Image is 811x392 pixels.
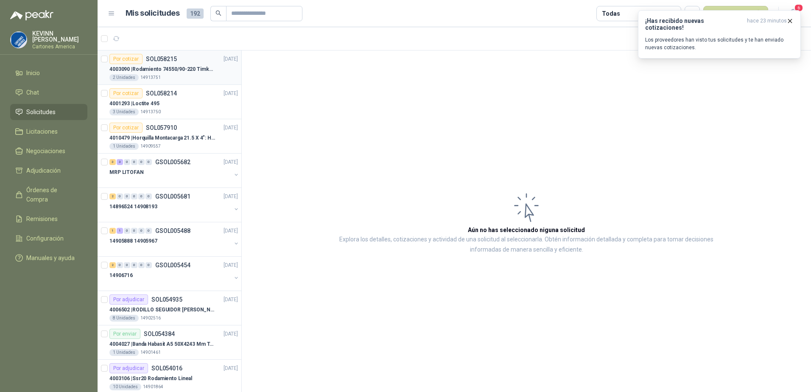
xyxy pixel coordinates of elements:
button: Nueva solicitud [703,6,768,21]
div: Por cotizar [109,88,143,98]
a: Por cotizarSOL058215[DATE] 4003090 |Rodamiento 74550/90-220 Timken BombaVG402 Unidades14913751 [98,50,241,85]
p: GSOL005681 [155,193,190,199]
p: 14909557 [140,143,161,150]
p: Cartones America [32,44,87,49]
a: Chat [10,84,87,101]
h1: Mis solicitudes [126,7,180,20]
p: KEVINN [PERSON_NAME] [32,31,87,42]
span: Negociaciones [26,146,65,156]
div: 0 [138,159,145,165]
p: [DATE] [224,193,238,201]
a: 2 0 0 0 0 0 GSOL005681[DATE] 14896524 14908193 [109,191,240,218]
h3: Aún no has seleccionado niguna solicitud [468,225,585,235]
p: Explora los detalles, cotizaciones y actividad de una solicitud al seleccionarla. Obtén informaci... [327,235,726,255]
a: Manuales y ayuda [10,250,87,266]
p: [DATE] [224,330,238,338]
img: Company Logo [11,32,27,48]
span: 6 [794,4,803,12]
div: 2 [109,262,116,268]
div: 0 [145,228,152,234]
span: hace 23 minutos [747,17,787,31]
p: 4004027 | Banda Habasit A5 50X4243 Mm Tension -2% [109,340,215,348]
div: Por enviar [109,329,140,339]
p: 4003106 | Ssr20 Rodamiento Lineal [109,375,192,383]
p: [DATE] [224,261,238,269]
span: Chat [26,88,39,97]
p: Los proveedores han visto tus solicitudes y te han enviado nuevas cotizaciones. [645,36,794,51]
div: Por cotizar [109,54,143,64]
span: Solicitudes [26,107,56,117]
a: Por cotizarSOL057910[DATE] 4010479 |Horquilla Montacarga 21.5 X 4": Horquilla Telescopica Overall... [98,119,241,154]
div: 2 [109,193,116,199]
a: Por enviarSOL054384[DATE] 4004027 |Banda Habasit A5 50X4243 Mm Tension -2%1 Unidades14901461 [98,325,241,360]
div: 0 [131,159,137,165]
div: Por cotizar [109,123,143,133]
div: 0 [124,262,130,268]
a: 2 0 0 0 0 0 GSOL005454[DATE] 14906716 [109,260,240,287]
p: 14913751 [140,74,161,81]
p: 14906716 [109,272,133,280]
p: SOL054384 [144,331,175,337]
div: Por adjudicar [109,363,148,373]
a: Licitaciones [10,123,87,140]
div: 0 [145,262,152,268]
a: Por cotizarSOL058214[DATE] 4001293 |Loctite 4953 Unidades14913750 [98,85,241,119]
span: Adjudicación [26,166,61,175]
div: 3 Unidades [109,109,139,115]
div: 0 [131,228,137,234]
div: 10 Unidades [109,384,141,390]
p: [DATE] [224,55,238,63]
div: 0 [124,193,130,199]
p: 14901461 [140,349,161,356]
p: [DATE] [224,158,238,166]
span: Manuales y ayuda [26,253,75,263]
a: Configuración [10,230,87,246]
p: SOL054935 [151,297,182,302]
a: Adjudicación [10,162,87,179]
p: 14902516 [140,315,161,322]
span: 192 [187,8,204,19]
a: Inicio [10,65,87,81]
a: 3 3 0 0 0 0 GSOL005682[DATE] MRP LITOFAN [109,157,240,184]
span: Inicio [26,68,40,78]
div: 0 [138,193,145,199]
a: 1 1 0 0 0 0 GSOL005488[DATE] 14905888 14905967 [109,226,240,253]
a: Solicitudes [10,104,87,120]
p: GSOL005682 [155,159,190,165]
p: 14901864 [143,384,163,390]
span: Órdenes de Compra [26,185,79,204]
p: GSOL005488 [155,228,190,234]
p: [DATE] [224,364,238,372]
p: 4006502 | RODILLO SEGUIDOR [PERSON_NAME] REF. NATV-17-PPA [PERSON_NAME] [109,306,215,314]
div: 0 [138,262,145,268]
div: 1 [109,228,116,234]
p: [DATE] [224,124,238,132]
span: Configuración [26,234,64,243]
button: ¡Has recibido nuevas cotizaciones!hace 23 minutos Los proveedores han visto tus solicitudes y te ... [638,10,801,59]
span: Licitaciones [26,127,58,136]
h3: ¡Has recibido nuevas cotizaciones! [645,17,744,31]
p: 14913750 [140,109,161,115]
button: 6 [786,6,801,21]
img: Logo peakr [10,10,53,20]
p: [DATE] [224,90,238,98]
div: 0 [124,228,130,234]
div: 0 [145,159,152,165]
p: 14896524 14908193 [109,203,157,211]
a: Órdenes de Compra [10,182,87,207]
p: 4001293 | Loctite 495 [109,100,159,108]
p: [DATE] [224,227,238,235]
div: 0 [117,193,123,199]
div: 0 [131,262,137,268]
p: [DATE] [224,296,238,304]
a: Remisiones [10,211,87,227]
div: Todas [602,9,620,18]
div: 8 Unidades [109,315,139,322]
p: SOL058214 [146,90,177,96]
div: 0 [124,159,130,165]
p: GSOL005454 [155,262,190,268]
p: MRP LITOFAN [109,168,144,176]
div: 3 [117,159,123,165]
div: 3 [109,159,116,165]
div: 0 [145,193,152,199]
